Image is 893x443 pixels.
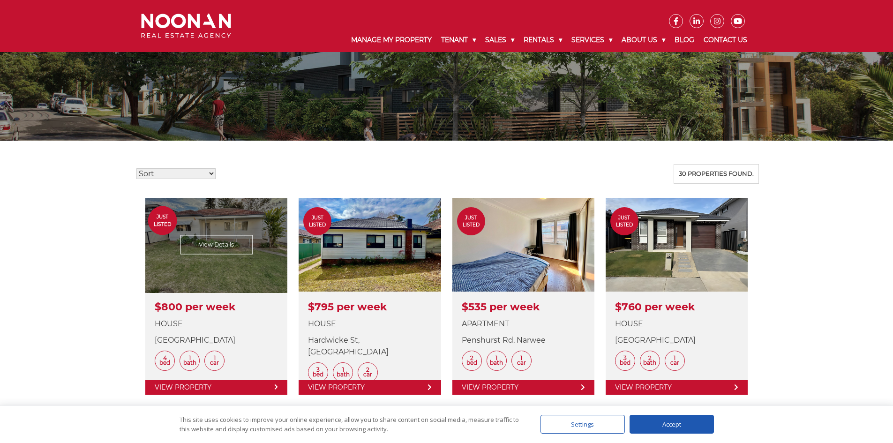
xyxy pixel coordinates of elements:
[436,28,480,52] a: Tenant
[670,28,699,52] a: Blog
[610,214,638,228] span: Just Listed
[630,415,714,434] div: Accept
[457,214,485,228] span: Just Listed
[699,28,752,52] a: Contact Us
[519,28,567,52] a: Rentals
[617,28,670,52] a: About Us
[567,28,617,52] a: Services
[480,28,519,52] a: Sales
[674,164,759,184] div: 30 properties found.
[136,168,216,179] select: Sort Listings
[303,214,331,228] span: Just Listed
[540,415,625,434] div: Settings
[180,415,522,434] div: This site uses cookies to improve your online experience, allow you to share content on social me...
[141,14,231,38] img: Noonan Real Estate Agency
[346,28,436,52] a: Manage My Property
